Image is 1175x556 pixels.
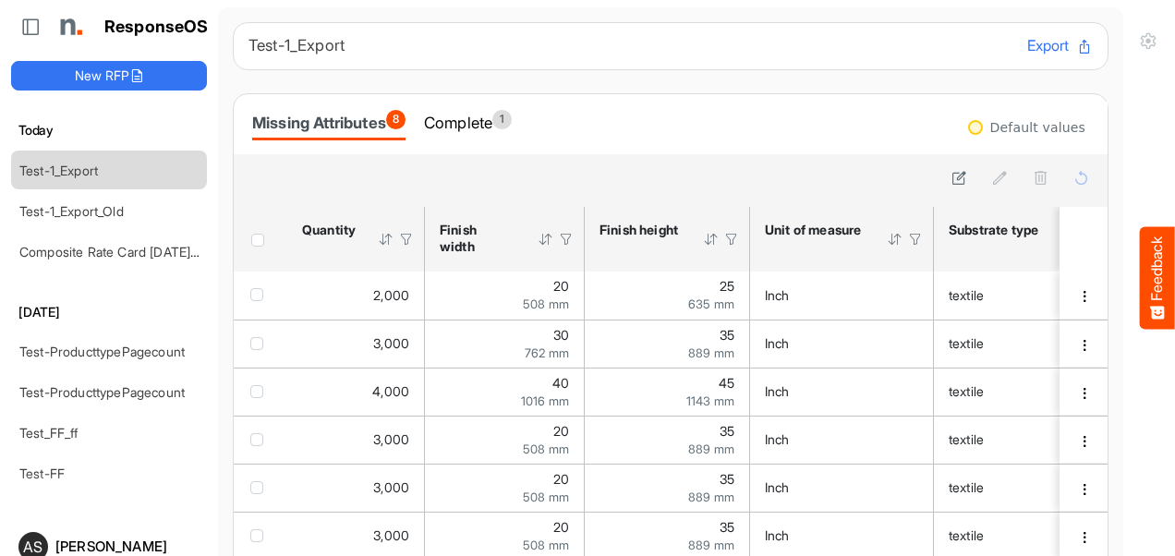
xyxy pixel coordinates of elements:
[553,471,569,487] span: 20
[1060,464,1111,512] td: edc38b6f-824e-44af-9295-9387826ab5eb is template cell Column Header
[720,471,734,487] span: 35
[750,464,934,512] td: Inch is template cell Column Header httpsnorthellcomontologiesmapping-rulesmeasurementhasunitofme...
[907,231,924,248] div: Filter Icon
[136,37,191,83] span: 
[248,38,1012,54] h6: Test-1_Export
[185,145,250,160] a: Contact us
[720,519,734,535] span: 35
[234,416,287,464] td: checkbox
[720,423,734,439] span: 35
[523,490,569,504] span: 508 mm
[398,231,415,248] div: Filter Icon
[23,539,42,554] span: AS
[723,231,740,248] div: Filter Icon
[425,416,585,464] td: 20 is template cell Column Header httpsnorthellcomontologiesmapping-rulesmeasurementhasfinishsize...
[688,490,734,504] span: 889 mm
[523,441,569,456] span: 508 mm
[372,383,409,399] span: 4,000
[949,431,984,447] span: textile
[234,320,287,368] td: checkbox
[57,224,276,238] span: What kind of feedback do you have?
[19,465,65,481] a: Test-FF
[373,479,409,495] span: 3,000
[1060,272,1111,320] td: 5036c55e-1446-48f0-af1f-a4c864ae1bc4 is template cell Column Header
[552,375,569,391] span: 40
[949,383,984,399] span: textile
[1060,320,1111,368] td: b85f415f-95be-4aa9-9da1-eec3c4816002 is template cell Column Header
[525,345,569,360] span: 762 mm
[750,320,934,368] td: Inch is template cell Column Header httpsnorthellcomontologiesmapping-rulesmeasurementhasunitofme...
[750,272,934,320] td: Inch is template cell Column Header httpsnorthellcomontologiesmapping-rulesmeasurementhasunitofme...
[373,527,409,543] span: 3,000
[1140,227,1175,330] button: Feedback
[765,287,790,303] span: Inch
[949,222,1040,238] div: Substrate type
[51,8,88,45] img: Northell
[1074,287,1095,306] button: dropdownbutton
[11,61,207,91] button: New RFP
[949,335,984,351] span: textile
[686,393,734,408] span: 1143 mm
[19,163,98,178] a: Test-1_Export
[287,464,425,512] td: 3000 is template cell Column Header httpsnorthellcomontologiesmapping-rulesorderhasquantity
[720,278,734,294] span: 25
[104,18,209,37] h1: ResponseOS
[765,222,863,238] div: Unit of measure
[990,121,1085,134] div: Default values
[81,318,178,335] span: I have an idea
[81,272,238,289] span: Like something or not?
[553,278,569,294] span: 20
[234,272,287,320] td: checkbox
[287,368,425,416] td: 4000 is template cell Column Header httpsnorthellcomontologiesmapping-rulesorderhasquantity
[585,464,750,512] td: 35 is template cell Column Header httpsnorthellcomontologiesmapping-rulesmeasurementhasfinishsize...
[765,431,790,447] span: Inch
[558,231,575,248] div: Filter Icon
[585,272,750,320] td: 25 is template cell Column Header httpsnorthellcomontologiesmapping-rulesmeasurementhasfinishsize...
[1074,480,1095,499] button: dropdownbutton
[1074,384,1095,403] button: dropdownbutton
[553,423,569,439] span: 20
[688,345,734,360] span: 889 mm
[934,272,1111,320] td: textile is template cell Column Header httpsnorthellcomontologiesmapping-rulesmaterialhassubstrat...
[234,207,287,272] th: Header checkbox
[19,244,259,260] a: Composite Rate Card [DATE]_smaller (4)
[1060,368,1111,416] td: 80657fb7-8937-433a-a2b1-615b0463f4d0 is template cell Column Header
[553,519,569,535] span: 20
[585,416,750,464] td: 35 is template cell Column Header httpsnorthellcomontologiesmapping-rulesmeasurementhasfinishsize...
[585,320,750,368] td: 35 is template cell Column Header httpsnorthellcomontologiesmapping-rulesmeasurementhasfinishsize...
[1074,528,1095,547] button: dropdownbutton
[425,272,585,320] td: 20 is template cell Column Header httpsnorthellcomontologiesmapping-rulesmeasurementhasfinishsize...
[19,203,124,219] a: Test-1_Export_Old
[373,431,409,447] span: 3,000
[553,327,569,343] span: 30
[1027,34,1093,58] button: Export
[521,393,569,408] span: 1016 mm
[934,464,1111,512] td: textile is template cell Column Header httpsnorthellcomontologiesmapping-rulesmaterialhassubstrat...
[688,538,734,552] span: 889 mm
[11,302,207,322] h6: [DATE]
[934,368,1111,416] td: textile is template cell Column Header httpsnorthellcomontologiesmapping-rulesmaterialhassubstrat...
[720,327,734,343] span: 35
[949,527,984,543] span: textile
[82,145,184,160] span: Want to discuss?
[600,222,679,238] div: Finish height
[440,222,514,255] div: Finish width
[19,344,185,359] a: Test-ProducttypePagecount
[765,335,790,351] span: Inch
[424,110,512,136] div: Complete
[719,375,734,391] span: 45
[523,296,569,311] span: 508 mm
[287,416,425,464] td: 3000 is template cell Column Header httpsnorthellcomontologiesmapping-rulesorderhasquantity
[934,320,1111,368] td: textile is template cell Column Header httpsnorthellcomontologiesmapping-rulesmaterialhassubstrat...
[287,320,425,368] td: 3000 is template cell Column Header httpsnorthellcomontologiesmapping-rulesorderhasquantity
[302,222,354,238] div: Quantity
[425,464,585,512] td: 20 is template cell Column Header httpsnorthellcomontologiesmapping-rulesmeasurementhasfinishsize...
[523,538,569,552] span: 508 mm
[84,119,249,139] span: Tell us what you think
[287,272,425,320] td: 2000 is template cell Column Header httpsnorthellcomontologiesmapping-rulesorderhasquantity
[425,320,585,368] td: 30 is template cell Column Header httpsnorthellcomontologiesmapping-rulesmeasurementhasfinishsize...
[1074,432,1095,451] button: dropdownbutton
[750,368,934,416] td: Inch is template cell Column Header httpsnorthellcomontologiesmapping-rulesmeasurementhasunitofme...
[765,527,790,543] span: Inch
[765,479,790,495] span: Inch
